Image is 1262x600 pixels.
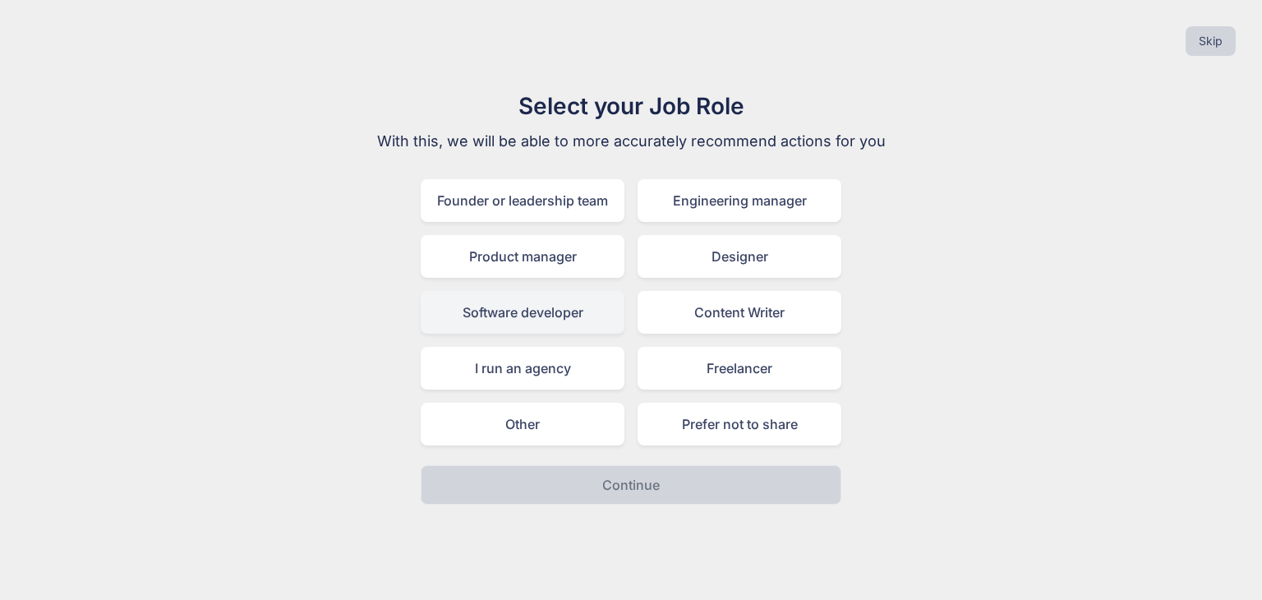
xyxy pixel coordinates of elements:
[421,347,624,390] div: I run an agency
[355,89,907,123] h1: Select your Job Role
[421,403,624,445] div: Other
[638,235,841,278] div: Designer
[421,465,841,505] button: Continue
[355,130,907,153] p: With this, we will be able to more accurately recommend actions for you
[638,179,841,222] div: Engineering manager
[638,403,841,445] div: Prefer not to share
[421,235,624,278] div: Product manager
[421,179,624,222] div: Founder or leadership team
[638,291,841,334] div: Content Writer
[602,475,660,495] p: Continue
[638,347,841,390] div: Freelancer
[421,291,624,334] div: Software developer
[1186,26,1236,56] button: Skip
